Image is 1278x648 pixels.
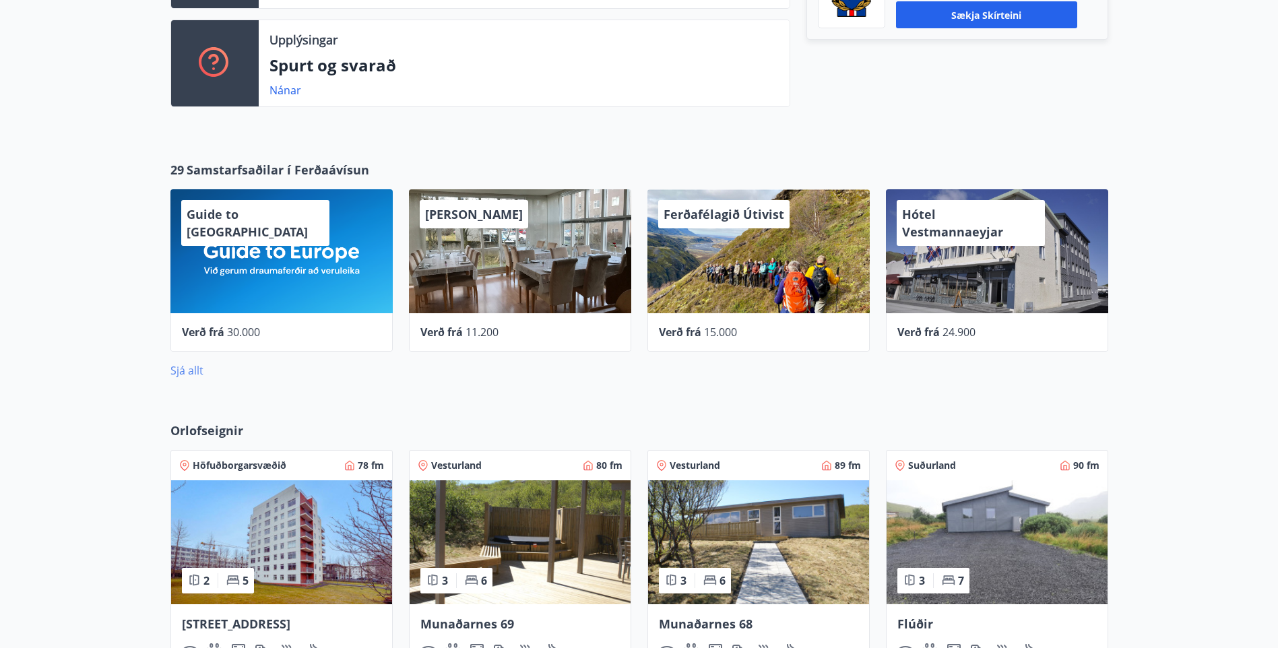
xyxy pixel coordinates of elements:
[269,54,779,77] p: Spurt og svarað
[942,325,976,339] span: 24.900
[908,459,956,472] span: Suðurland
[182,325,224,339] span: Verð frá
[193,459,286,472] span: Höfuðborgarsvæðið
[704,325,737,339] span: 15.000
[902,206,1003,240] span: Hótel Vestmannaeyjar
[182,616,290,632] span: [STREET_ADDRESS]
[670,459,720,472] span: Vesturland
[919,573,925,588] span: 3
[269,31,338,48] p: Upplýsingar
[243,573,249,588] span: 5
[720,573,726,588] span: 6
[887,480,1108,604] img: Paella dish
[269,83,301,98] a: Nánar
[227,325,260,339] span: 30.000
[596,459,622,472] span: 80 fm
[481,573,487,588] span: 6
[170,422,243,439] span: Orlofseignir
[659,616,753,632] span: Munaðarnes 68
[410,480,631,604] img: Paella dish
[358,459,384,472] span: 78 fm
[187,206,308,240] span: Guide to [GEOGRAPHIC_DATA]
[664,206,784,222] span: Ferðafélagið Útivist
[896,1,1077,28] button: Sækja skírteini
[425,206,523,222] span: [PERSON_NAME]
[958,573,964,588] span: 7
[648,480,869,604] img: Paella dish
[203,573,210,588] span: 2
[659,325,701,339] span: Verð frá
[897,616,933,632] span: Flúðir
[835,459,861,472] span: 89 fm
[442,573,448,588] span: 3
[897,325,940,339] span: Verð frá
[187,161,369,179] span: Samstarfsaðilar í Ferðaávísun
[1073,459,1099,472] span: 90 fm
[420,325,463,339] span: Verð frá
[171,480,392,604] img: Paella dish
[466,325,499,339] span: 11.200
[680,573,686,588] span: 3
[431,459,482,472] span: Vesturland
[170,363,203,378] a: Sjá allt
[170,161,184,179] span: 29
[420,616,514,632] span: Munaðarnes 69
